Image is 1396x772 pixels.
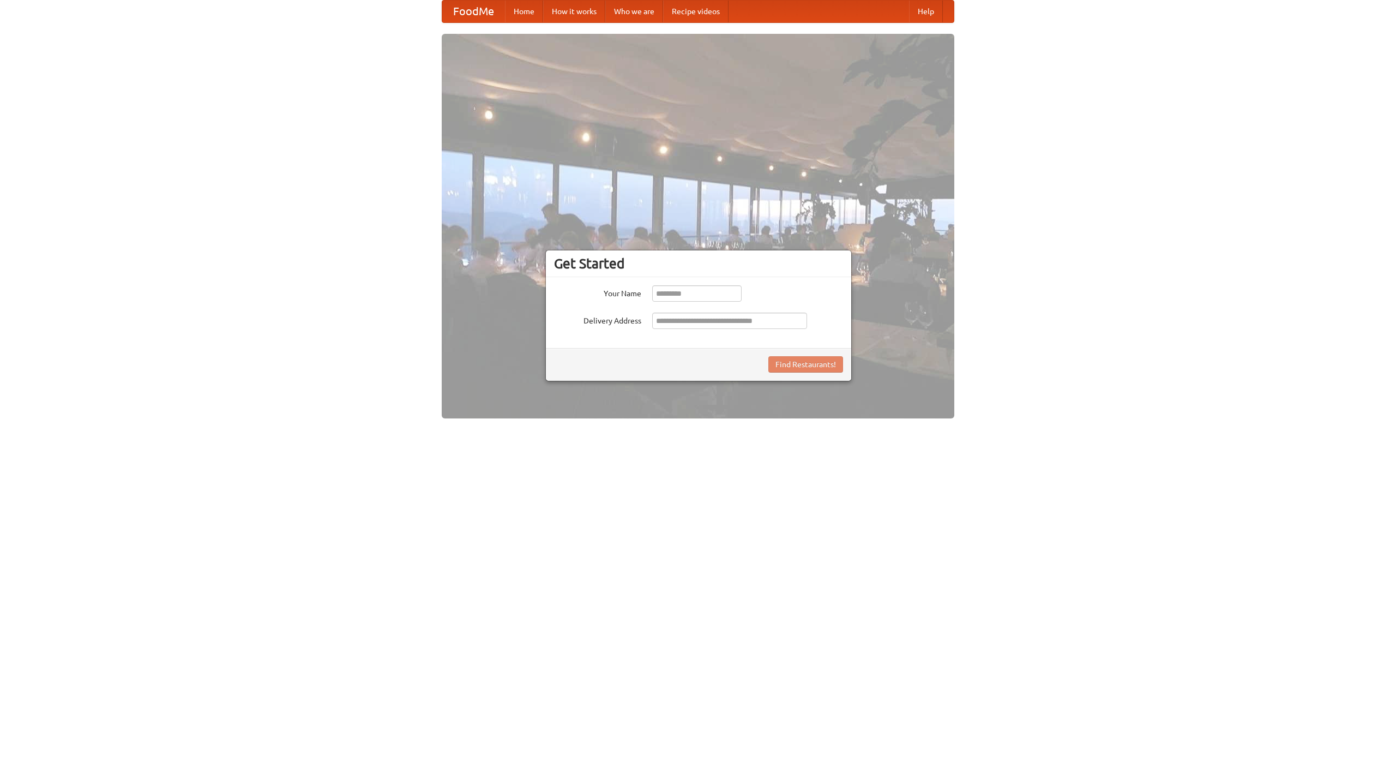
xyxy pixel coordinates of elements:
a: Recipe videos [663,1,729,22]
label: Your Name [554,285,641,299]
label: Delivery Address [554,313,641,326]
a: Who we are [605,1,663,22]
button: Find Restaurants! [768,356,843,373]
a: Home [505,1,543,22]
a: FoodMe [442,1,505,22]
h3: Get Started [554,255,843,272]
a: How it works [543,1,605,22]
a: Help [909,1,943,22]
